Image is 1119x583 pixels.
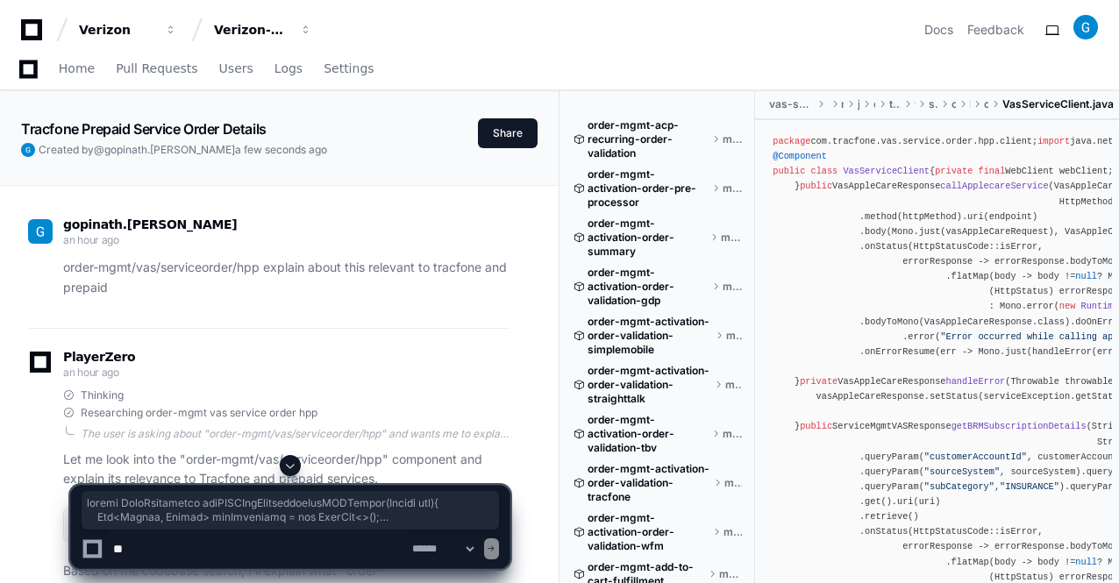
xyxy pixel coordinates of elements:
a: Pull Requests [116,49,197,89]
span: final [979,166,1006,176]
span: Users [219,63,253,74]
span: loremi DoloRsitametco adiPISCIngElitseddoeIusMODTempor(Incidi utl){ Etd<Magnaa, Enimad> minImveni... [87,496,494,524]
button: Share [478,118,538,148]
span: tracfone [889,97,901,111]
span: service [929,97,937,111]
img: ACg8ocLgD4B0PbMnFCRezSs6CxZErLn06tF4Svvl2GU3TFAxQEAh9w=s96-c [28,219,53,244]
span: private [935,166,973,176]
a: Settings [324,49,374,89]
span: order-mgmt-activation-order-validation-simplemobile [588,315,712,357]
span: order [952,97,956,111]
span: Thinking [81,388,124,402]
span: public [773,166,805,176]
span: vas-service-order-hpp [769,97,813,111]
img: ACg8ocLgD4B0PbMnFCRezSs6CxZErLn06tF4Svvl2GU3TFAxQEAh9w=s96-c [1073,15,1098,39]
span: order-mgmt-activation-order-validation-gdp [588,266,709,308]
span: @Component [773,151,827,161]
span: Logs [274,63,303,74]
span: master [723,280,742,294]
span: com [873,97,875,111]
span: Pull Requests [116,63,197,74]
p: Let me look into the "order-mgmt/vas/serviceorder/hpp" component and explain its relevance to Tra... [63,450,510,490]
a: Logs [274,49,303,89]
span: main [841,97,844,111]
span: order-mgmt-acp-recurring-order-validation [588,118,709,160]
span: Settings [324,63,374,74]
span: a few seconds ago [235,143,327,156]
span: master [723,181,742,196]
button: Verizon-Clarify-Order-Management [207,14,319,46]
div: The user is asking about "order-mgmt/vas/serviceorder/hpp" and wants me to explain what this is i... [81,427,510,441]
span: master [726,329,743,343]
p: order-mgmt/vas/serviceorder/hpp explain about this relevant to tracfone and prepaid [63,258,510,298]
span: master [723,132,742,146]
span: an hour ago [63,366,119,379]
span: client [984,97,988,111]
span: Home [59,63,95,74]
span: Researching order-mgmt vas service order hpp [81,406,317,420]
span: gopinath.[PERSON_NAME] [104,143,235,156]
button: Feedback [967,21,1024,39]
span: @ [94,143,104,156]
span: VasServiceClient.java [1002,97,1114,111]
span: public [800,421,832,431]
span: public [800,181,832,191]
app-text-character-animate: Tracfone Prepaid Service Order Details [21,120,267,138]
span: gopinath.[PERSON_NAME] [63,217,237,231]
span: java [858,97,859,111]
span: order-mgmt-activation-order-summary [588,217,707,259]
span: getBRMSubscriptionDetails [952,421,1087,431]
span: (Throwable throwable) [1005,376,1118,387]
a: Docs [924,21,953,39]
span: order-mgmt-activation-order-pre-processor [588,167,709,210]
span: an hour ago [63,233,119,246]
span: order-mgmt-activation-order-validation-tbv [588,413,709,455]
span: VasServiceClient [843,166,930,176]
span: PlayerZero [63,352,135,362]
span: "customerAccountId" [924,451,1027,462]
a: Home [59,49,95,89]
span: null [1075,271,1097,281]
button: Verizon [72,14,184,46]
iframe: Open customer support [1063,525,1110,572]
span: Created by [39,143,327,157]
div: Verizon [79,21,154,39]
span: callApplecareService [940,181,1048,191]
div: Verizon-Clarify-Order-Management [214,21,289,39]
span: private [800,376,837,387]
span: new [1059,301,1075,311]
img: ACg8ocLgD4B0PbMnFCRezSs6CxZErLn06tF4Svvl2GU3TFAxQEAh9w=s96-c [21,143,35,157]
a: Users [219,49,253,89]
span: order-mgmt-activation-order-validation-straighttalk [588,364,711,406]
span: class [810,166,837,176]
span: handleError [945,376,1005,387]
span: master [723,427,742,441]
span: master [721,231,742,245]
span: package [773,136,810,146]
span: import [1037,136,1070,146]
span: master [725,378,742,392]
